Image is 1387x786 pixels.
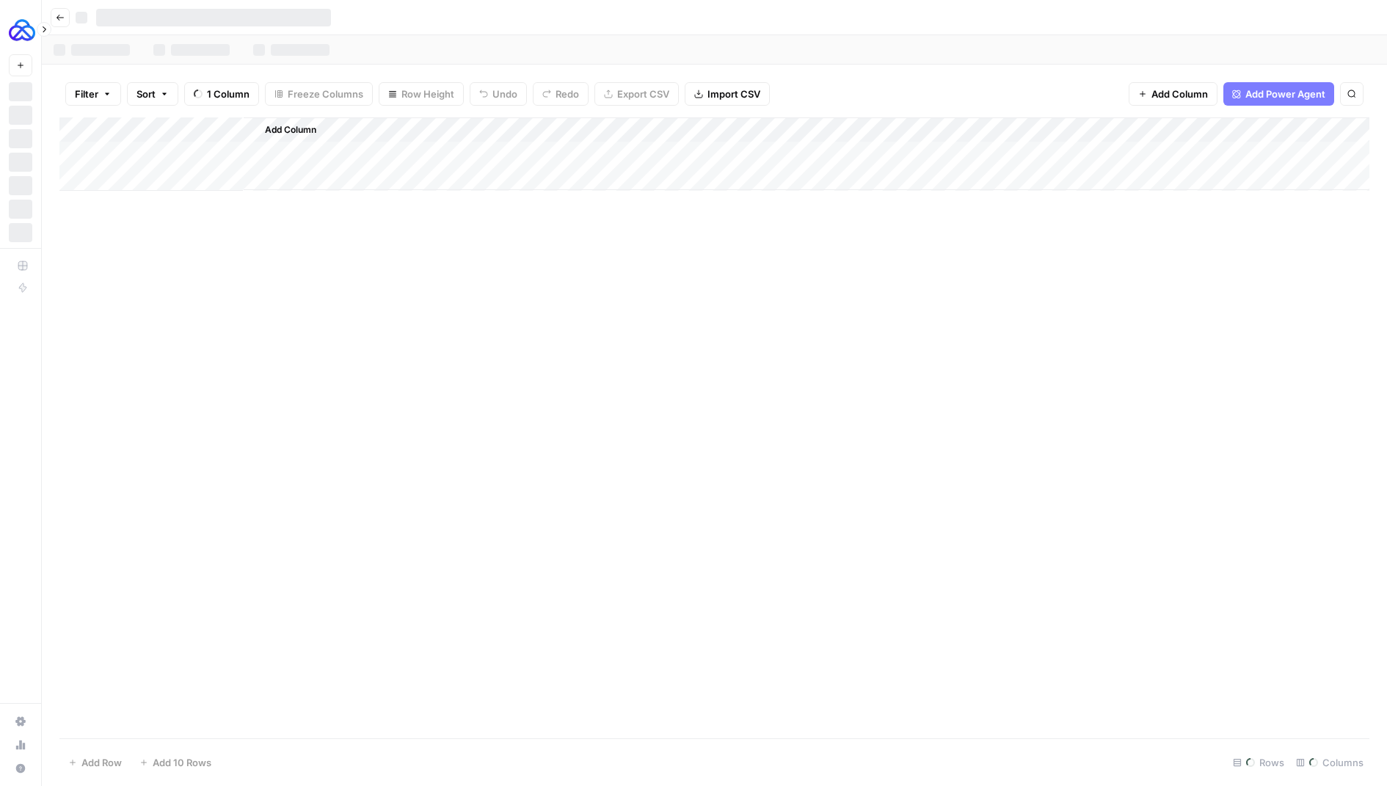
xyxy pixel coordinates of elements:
span: Add Row [81,755,122,770]
a: Usage [9,733,32,757]
div: Rows [1227,751,1290,774]
img: AUQ Logo [9,17,35,43]
span: Filter [75,87,98,101]
button: Add Power Agent [1223,82,1334,106]
button: Workspace: AUQ [9,12,32,48]
button: Sort [127,82,178,106]
span: Add Power Agent [1245,87,1325,101]
span: Freeze Columns [288,87,363,101]
button: Add Row [59,751,131,774]
div: Columns [1290,751,1369,774]
span: Sort [136,87,156,101]
button: Export CSV [594,82,679,106]
a: Settings [9,710,32,733]
span: Add Column [265,123,316,137]
button: Row Height [379,82,464,106]
button: Help + Support [9,757,32,780]
button: Filter [65,82,121,106]
button: Add 10 Rows [131,751,220,774]
button: Import CSV [685,82,770,106]
span: Export CSV [617,87,669,101]
button: 1 Column [184,82,259,106]
span: Redo [556,87,579,101]
button: Add Column [246,120,322,139]
button: Redo [533,82,589,106]
span: Undo [492,87,517,101]
span: Row Height [401,87,454,101]
span: Add 10 Rows [153,755,211,770]
span: Add Column [1151,87,1208,101]
span: 1 Column [207,87,250,101]
button: Undo [470,82,527,106]
span: Import CSV [707,87,760,101]
button: Freeze Columns [265,82,373,106]
button: Add Column [1129,82,1217,106]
